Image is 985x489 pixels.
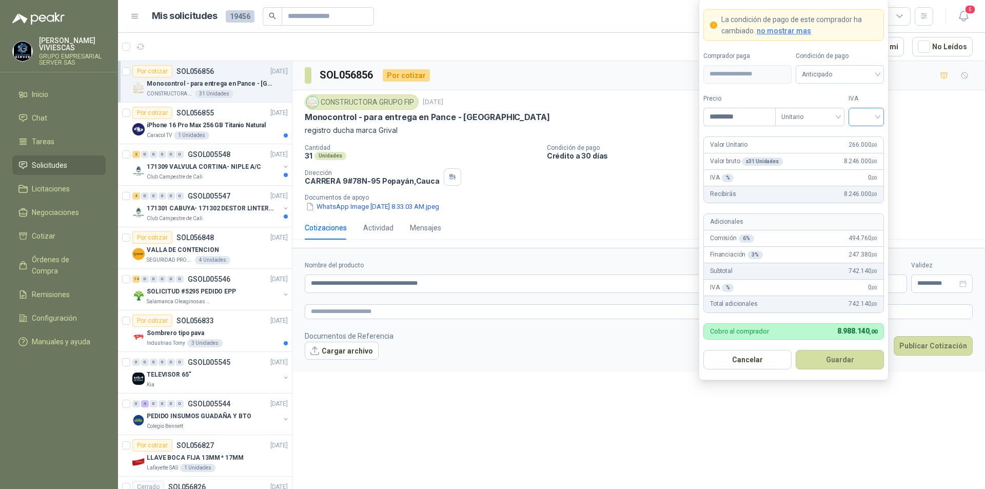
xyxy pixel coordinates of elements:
[118,103,292,144] a: Por cotizarSOL056855[DATE] Company LogoiPhone 16 Pro Max 256 GB Titanio NaturalCaracol TV1 Unidades
[32,183,70,194] span: Licitaciones
[132,82,145,94] img: Company Logo
[132,276,140,283] div: 14
[710,173,734,183] p: IVA
[32,254,96,277] span: Órdenes de Compra
[195,256,230,264] div: 4 Unidades
[844,157,877,166] span: 8.246.000
[176,359,184,366] div: 0
[270,358,288,367] p: [DATE]
[32,112,47,124] span: Chat
[176,442,214,449] p: SOL056827
[710,157,783,166] p: Valor bruto
[132,356,290,389] a: 0 0 0 0 0 0 GSOL005545[DATE] Company LogoTELEVISOR 65"Kia
[141,192,149,200] div: 0
[176,68,214,75] p: SOL056856
[147,204,274,213] p: 171301 CABUYA- 171302 DESTOR LINTER- 171305 PINZA
[141,276,149,283] div: 0
[132,331,145,343] img: Company Logo
[141,400,149,407] div: 4
[176,317,214,324] p: SOL056833
[270,441,288,451] p: [DATE]
[167,192,175,200] div: 0
[710,283,734,292] p: IVA
[868,173,877,183] span: 0
[147,381,154,389] p: Kia
[305,330,393,342] p: Documentos de Referencia
[32,160,67,171] span: Solicitudes
[781,109,838,125] span: Unitario
[152,9,218,24] h1: Mis solicitudes
[912,37,973,56] button: No Leídos
[305,94,419,110] div: CONSTRUCTORA GRUPO FIP
[159,359,166,366] div: 0
[147,298,211,306] p: Salamanca Oleaginosas SAS
[270,191,288,201] p: [DATE]
[132,123,145,135] img: Company Logo
[167,151,175,158] div: 0
[710,217,743,227] p: Adicionales
[39,37,106,51] p: [PERSON_NAME] VIVIESCAS
[954,7,973,26] button: 5
[180,464,215,472] div: 1 Unidades
[12,85,106,104] a: Inicio
[176,109,214,116] p: SOL056855
[147,370,191,380] p: TELEVISOR 65"
[159,151,166,158] div: 0
[305,169,440,177] p: Dirección
[722,174,734,182] div: %
[305,222,347,233] div: Cotizaciones
[141,151,149,158] div: 0
[305,151,312,160] p: 31
[147,245,219,255] p: VALLA DE CONTENCION
[703,94,775,104] label: Precio
[871,268,877,274] span: ,00
[12,250,106,281] a: Órdenes de Compra
[710,328,769,335] p: Cobro al comprador
[710,233,754,243] p: Comisión
[869,328,877,335] span: ,00
[305,194,981,201] p: Documentos de apoyo
[32,312,77,324] span: Configuración
[307,96,318,108] img: Company Logo
[132,148,290,181] a: 2 0 0 0 0 0 GSOL005548[DATE] Company Logo171309 VALVULA CORTINA- NIPLE A/CClub Campestre de Cali
[710,22,717,29] span: exclamation-circle
[837,327,877,335] span: 8.988.140
[32,89,48,100] span: Inicio
[188,192,230,200] p: GSOL005547
[32,230,55,242] span: Cotizar
[757,27,811,35] span: no mostrar mas
[12,132,106,151] a: Tareas
[188,276,230,283] p: GSOL005546
[226,10,254,23] span: 19456
[12,226,106,246] a: Cotizar
[147,256,193,264] p: SEGURIDAD PROVISER LTDA
[150,192,157,200] div: 0
[147,162,261,172] p: 171309 VALVULA CORTINA- NIPLE A/C
[710,266,733,276] p: Subtotal
[849,140,877,150] span: 266.000
[871,159,877,164] span: ,00
[132,190,290,223] a: 4 0 0 0 0 0 GSOL005547[DATE] Company Logo171301 CABUYA- 171302 DESTOR LINTER- 171305 PINZAClub Ca...
[167,359,175,366] div: 0
[147,90,193,98] p: CONSTRUCTORA GRUPO FIP
[176,192,184,200] div: 0
[32,336,90,347] span: Manuales y ayuda
[703,51,792,61] label: Comprador paga
[305,201,440,212] button: WhatsApp Image [DATE] 8.33.03 AM.jpeg
[118,61,292,103] a: Por cotizarSOL056856[DATE] Company LogoMonocontrol - para entrega en Pance - [GEOGRAPHIC_DATA]CON...
[410,222,441,233] div: Mensajes
[132,206,145,219] img: Company Logo
[270,275,288,284] p: [DATE]
[118,435,292,477] a: Por cotizarSOL056827[DATE] Company LogoLLAVE BOCA FIJA 13MM * 17MMLafayette SAS1 Unidades
[871,301,877,307] span: ,00
[363,222,393,233] div: Actividad
[176,234,214,241] p: SOL056848
[894,336,973,356] button: Publicar Cotización
[150,151,157,158] div: 0
[871,142,877,148] span: ,00
[868,283,877,292] span: 0
[132,439,172,452] div: Por cotizar
[305,125,973,136] p: registro ducha marca Grival
[305,144,539,151] p: Cantidad
[844,189,877,199] span: 8.246.000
